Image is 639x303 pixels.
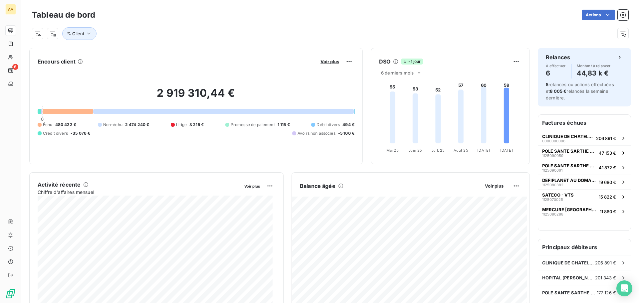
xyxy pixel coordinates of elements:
[231,122,275,128] span: Promesse de paiement
[103,122,122,128] span: Non-échu
[542,183,563,187] span: 1125080382
[538,189,631,204] button: SATECO - VTS112507002515 822 €
[300,182,335,190] h6: Balance âgée
[477,148,490,153] tspan: [DATE]
[317,122,340,128] span: Débit divers
[546,68,566,78] h4: 6
[12,64,18,70] span: 6
[454,148,468,153] tspan: Août 25
[538,115,631,131] h6: Factures échues
[338,130,354,136] span: -5 100 €
[542,178,596,183] span: DEFIPLANET AU DOMAINE DE DIENN
[538,204,631,219] button: MERCURE [GEOGRAPHIC_DATA]112508028811 860 €
[595,275,616,280] span: 201 343 €
[379,58,390,66] h6: DSO
[431,148,445,153] tspan: Juil. 25
[542,148,596,154] span: POLE SANTE SARTHE ET [GEOGRAPHIC_DATA]
[582,10,615,20] button: Actions
[38,58,76,66] h6: Encours client
[298,130,335,136] span: Avoirs non associés
[72,31,84,36] span: Client
[176,122,187,128] span: Litige
[278,122,290,128] span: 1 115 €
[401,59,423,65] span: -1 jour
[38,189,240,196] span: Chiffre d'affaires mensuel
[483,183,506,189] button: Voir plus
[542,139,565,143] span: 0000000006
[538,239,631,255] h6: Principaux débiteurs
[542,275,595,280] span: HOPITAL [PERSON_NAME] L'ABBESSE
[538,131,631,145] button: CLINIQUE DE CHATELLERAULT0000000006206 891 €
[55,122,76,128] span: 480 422 €
[546,82,614,100] span: relances ou actions effectuées et relancés la semaine dernière.
[242,183,262,189] button: Voir plus
[538,175,631,189] button: DEFIPLANET AU DOMAINE DE DIENN112508038219 680 €
[538,160,631,175] button: POLE SANTE SARTHE ET [GEOGRAPHIC_DATA]112509006141 872 €
[32,9,95,21] h3: Tableau de bord
[600,209,616,214] span: 11 860 €
[546,53,570,61] h6: Relances
[599,165,616,170] span: 41 872 €
[542,212,563,216] span: 1125080288
[616,280,632,296] div: Open Intercom Messenger
[577,64,611,68] span: Montant à relancer
[546,64,566,68] span: À effectuer
[43,130,68,136] span: Crédit divers
[43,122,53,128] span: Échu
[538,145,631,160] button: POLE SANTE SARTHE ET [GEOGRAPHIC_DATA]112509005947 153 €
[386,148,399,153] tspan: Mai 25
[599,150,616,156] span: 47 153 €
[500,148,513,153] tspan: [DATE]
[125,122,149,128] span: 2 474 240 €
[320,59,339,64] span: Voir plus
[599,180,616,185] span: 19 680 €
[319,59,341,65] button: Voir plus
[596,136,616,141] span: 206 891 €
[546,82,548,87] span: 5
[599,194,616,200] span: 15 822 €
[542,163,596,168] span: POLE SANTE SARTHE ET [GEOGRAPHIC_DATA]
[595,260,616,265] span: 206 891 €
[41,116,44,122] span: 0
[542,154,563,158] span: 1125090059
[542,168,562,172] span: 1125090061
[542,290,597,295] span: POLE SANTE SARTHE ET [GEOGRAPHIC_DATA]
[408,148,422,153] tspan: Juin 25
[38,181,81,189] h6: Activité récente
[5,4,16,15] div: AA
[577,68,611,78] h4: 44,83 k €
[597,290,616,295] span: 177 126 €
[485,183,504,189] span: Voir plus
[189,122,204,128] span: 3 215 €
[5,288,16,299] img: Logo LeanPay
[244,184,260,189] span: Voir plus
[38,86,354,106] h2: 2 919 310,44 €
[342,122,354,128] span: 494 €
[542,207,597,212] span: MERCURE [GEOGRAPHIC_DATA]
[71,130,90,136] span: -35 076 €
[542,198,563,202] span: 1125070025
[381,70,414,76] span: 6 derniers mois
[550,88,566,94] span: 8 005 €
[542,134,593,139] span: CLINIQUE DE CHATELLERAULT
[542,260,595,265] span: CLINIQUE DE CHATELLERAULT
[542,192,574,198] span: SATECO - VTS
[62,27,97,40] button: Client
